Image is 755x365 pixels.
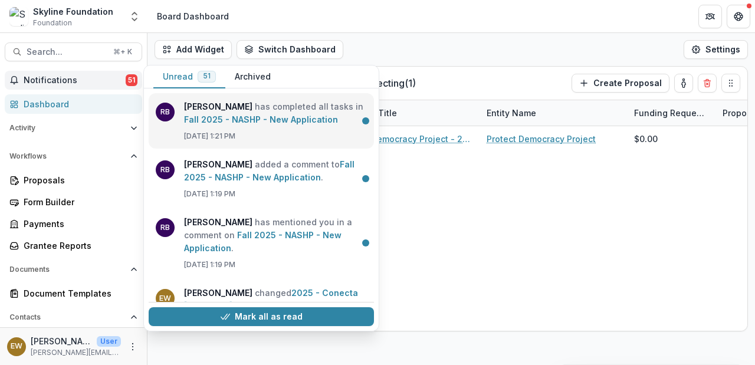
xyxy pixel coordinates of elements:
button: Open Workflows [5,147,142,166]
button: More [126,340,140,354]
button: Open Contacts [5,308,142,327]
p: User [97,336,121,347]
button: Partners [698,5,722,28]
div: Proposal Title [332,100,480,126]
span: Activity [9,124,126,132]
div: Skyline Foundation [33,5,113,18]
button: Switch Dashboard [237,40,343,59]
p: Prospecting ( 1 ) [351,76,439,90]
button: Unread [153,65,225,88]
div: Funding Requested [627,100,715,126]
span: Search... [27,47,106,57]
div: Proposals [24,174,133,186]
span: Foundation [33,18,72,28]
div: Grantee Reports [24,239,133,252]
span: 51 [203,72,211,80]
button: Open Documents [5,260,142,279]
button: Search... [5,42,142,61]
p: has mentioned you in a comment on . [184,216,367,255]
div: Board Dashboard [157,10,229,22]
a: Grantee Reports [5,236,142,255]
div: Document Templates [24,287,133,300]
p: [PERSON_NAME] [31,335,92,347]
button: Add Widget [155,40,232,59]
p: has completed all tasks in [184,100,367,126]
div: Entity Name [480,100,627,126]
a: Document Templates [5,284,142,303]
button: Settings [684,40,748,59]
div: Entity Name [480,107,543,119]
button: Open Activity [5,119,142,137]
button: Create Proposal [572,74,669,93]
span: Notifications [24,75,126,86]
p: [PERSON_NAME][EMAIL_ADDRESS][DOMAIN_NAME] [31,347,121,358]
button: Get Help [727,5,750,28]
p: added a comment to . [184,158,367,184]
a: Form Builder [5,192,142,212]
a: Protect Democracy Project [487,133,596,145]
a: Dashboard [5,94,142,114]
span: 51 [126,74,137,86]
button: toggle-assigned-to-me [674,74,693,93]
button: Drag [721,74,740,93]
span: Documents [9,265,126,274]
button: Notifications51 [5,71,142,90]
button: Delete card [698,74,717,93]
div: Funding Requested [627,107,715,119]
div: Form Builder [24,196,133,208]
div: $0.00 [634,133,658,145]
span: Workflows [9,152,126,160]
a: 2025 - Conecta [US_STATE] (project of Alternative Newsweekly Foundation) - New Application [184,288,358,337]
div: Eddie Whitfield [11,343,22,350]
a: Fall 2025 - NASHP - New Application [184,114,338,124]
nav: breadcrumb [152,8,234,25]
p: changed from [184,287,367,350]
a: Payments [5,214,142,234]
button: Archived [225,65,280,88]
a: Protect Democracy Project - 2025 - New Application [339,133,472,145]
span: Contacts [9,313,126,321]
div: Dashboard [24,98,133,110]
button: Open entity switcher [126,5,143,28]
button: Mark all as read [149,307,374,326]
a: Proposals [5,170,142,190]
a: Fall 2025 - NASHP - New Application [184,230,342,253]
div: ⌘ + K [111,45,134,58]
a: Fall 2025 - NASHP - New Application [184,159,354,182]
div: Payments [24,218,133,230]
img: Skyline Foundation [9,7,28,26]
